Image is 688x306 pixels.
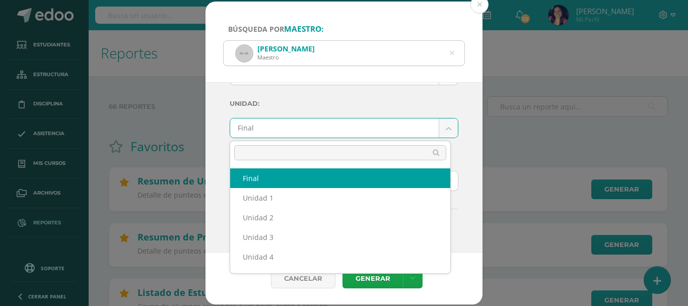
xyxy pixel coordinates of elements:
div: Unidad 4 [230,247,450,267]
div: Unidad 1 [230,188,450,208]
div: Todas las Unidades [230,267,450,286]
div: Final [230,168,450,188]
div: Unidad 2 [230,208,450,227]
div: Unidad 3 [230,227,450,247]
